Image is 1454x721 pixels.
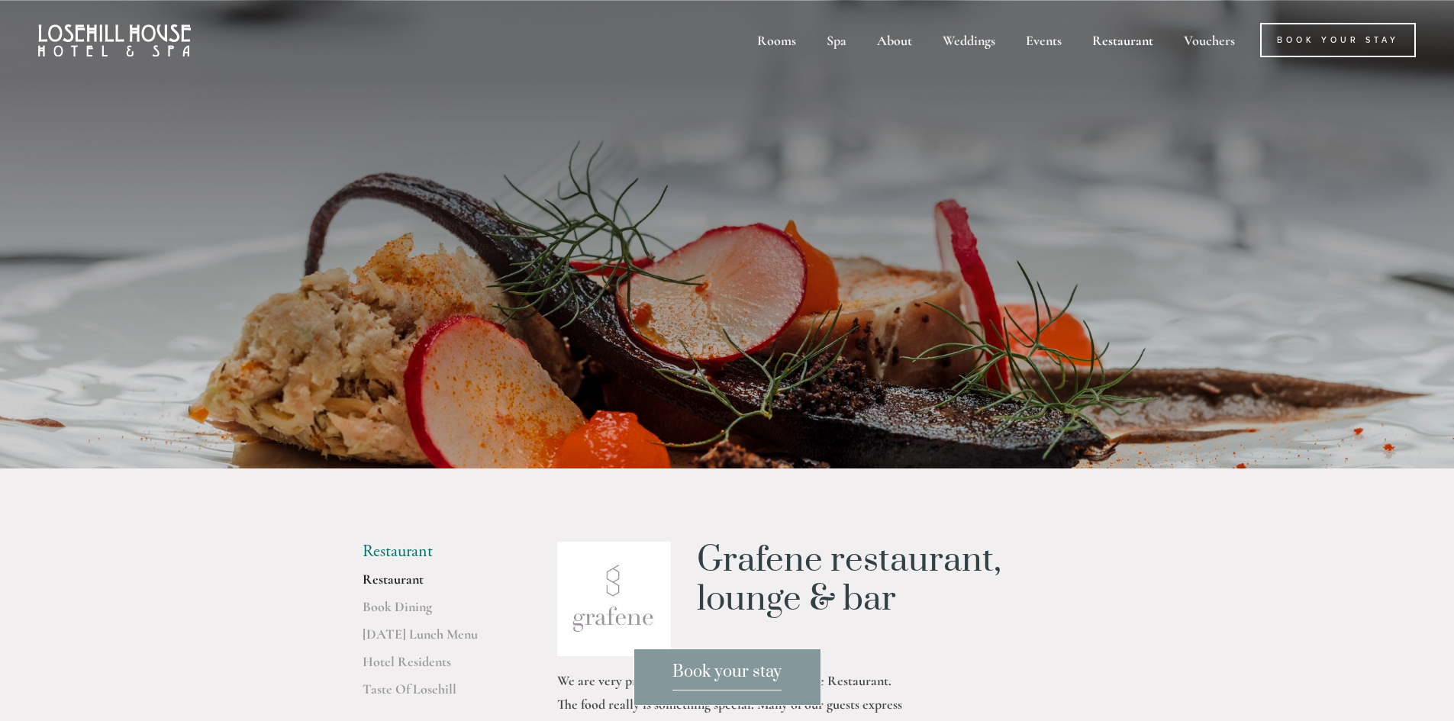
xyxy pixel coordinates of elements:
[1012,23,1075,57] div: Events
[672,661,782,690] span: Book your stay
[1170,23,1249,57] a: Vouchers
[38,24,191,56] img: Losehill House
[363,571,508,598] a: Restaurant
[863,23,926,57] div: About
[813,23,860,57] div: Spa
[363,598,508,626] a: Book Dining
[743,23,810,57] div: Rooms
[1260,23,1416,57] a: Book Your Stay
[363,542,508,562] li: Restaurant
[929,23,1009,57] div: Weddings
[697,542,1091,619] h1: Grafene restaurant, lounge & bar
[557,542,672,656] img: grafene.jpg
[1078,23,1167,57] div: Restaurant
[634,649,821,706] a: Book your stay
[363,626,508,653] a: [DATE] Lunch Menu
